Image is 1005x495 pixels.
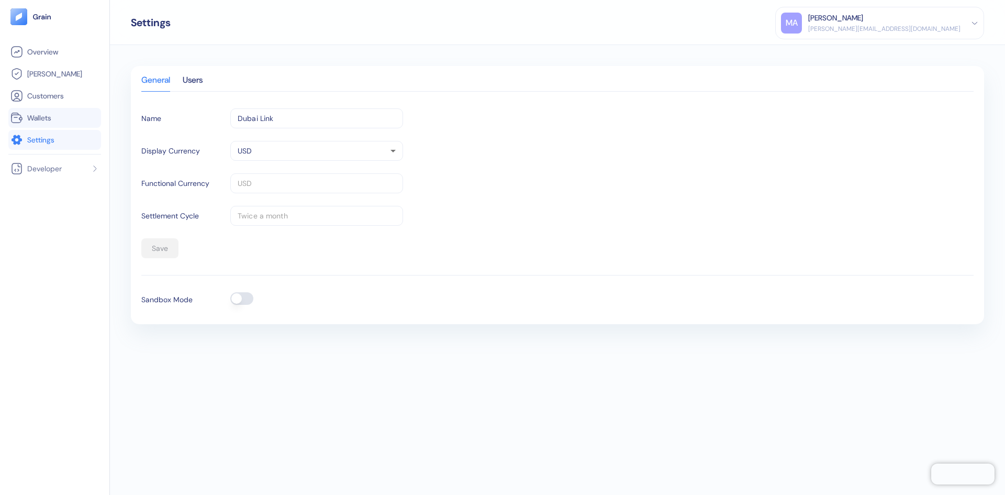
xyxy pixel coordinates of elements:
a: Overview [10,46,99,58]
iframe: Chatra live chat [931,464,995,485]
img: logo-tablet-V2.svg [10,8,27,25]
div: USD [230,141,403,161]
span: Wallets [27,113,51,123]
span: Settings [27,135,54,145]
div: Users [183,76,203,91]
a: Settings [10,134,99,146]
span: Developer [27,163,62,174]
span: Overview [27,47,58,57]
label: Name [141,113,161,124]
div: Settings [131,17,171,28]
label: Sandbox Mode [141,294,193,305]
label: Settlement Cycle [141,211,199,222]
div: [PERSON_NAME] [808,13,863,24]
div: [PERSON_NAME][EMAIL_ADDRESS][DOMAIN_NAME] [808,24,961,34]
a: Customers [10,90,99,102]
img: logo [32,13,52,20]
a: [PERSON_NAME] [10,68,99,80]
label: Display Currency [141,146,200,157]
div: MA [781,13,802,34]
span: [PERSON_NAME] [27,69,82,79]
div: General [141,76,170,91]
a: Wallets [10,112,99,124]
label: Functional Currency [141,178,209,189]
span: Customers [27,91,64,101]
